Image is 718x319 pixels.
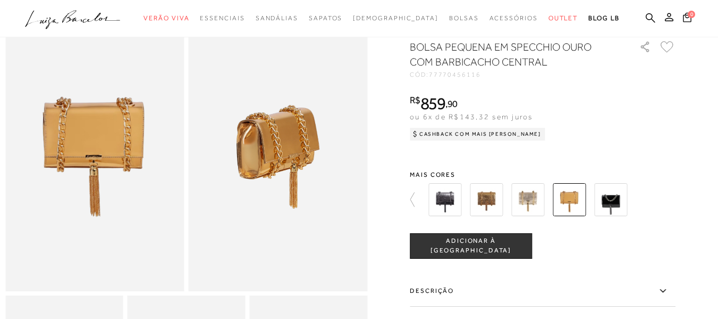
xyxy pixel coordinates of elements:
span: 859 [420,94,445,113]
span: 90 [447,98,458,109]
a: categoryNavScreenReaderText [309,9,342,28]
span: Sandálias [256,14,298,22]
span: 0 [688,11,695,18]
a: categoryNavScreenReaderText [256,9,298,28]
img: BOLSA PEQUENA EM METALIZADO CHUMBO COM BARBICACHO CENTRAL [428,183,461,216]
a: categoryNavScreenReaderText [548,9,578,28]
div: Cashback com Mais [PERSON_NAME] [410,128,545,141]
i: , [445,99,458,109]
span: Mais cores [410,171,675,178]
a: BLOG LB [588,9,619,28]
div: CÓD: [410,71,622,78]
span: Bolsas [449,14,479,22]
img: BOLSA PEQUENA EM VERNIZ PRETO COM BARBICACHO CENTRAL [594,183,627,216]
span: Essenciais [200,14,244,22]
span: Acessórios [489,14,538,22]
i: R$ [410,95,420,105]
a: categoryNavScreenReaderText [200,9,244,28]
a: categoryNavScreenReaderText [449,9,479,28]
button: 0 [680,12,695,26]
h1: BOLSA PEQUENA EM SPECCHIO OURO COM BARBICACHO CENTRAL [410,39,609,69]
img: BOLSA PEQUENA EM METALIZADO DOURADO COM BARBICACHO CENTRAL [470,183,503,216]
span: ou 6x de R$143,32 sem juros [410,112,533,121]
span: BLOG LB [588,14,619,22]
img: image [5,22,184,291]
a: categoryNavScreenReaderText [489,9,538,28]
a: categoryNavScreenReaderText [143,9,189,28]
img: image [189,22,368,291]
span: Verão Viva [143,14,189,22]
img: BOLSA PEQUENA EM METALIZADO DOURADO COM BARBICACHO CENTRAL [511,183,544,216]
img: BOLSA PEQUENA EM SPECCHIO OURO COM BARBICACHO CENTRAL [553,183,586,216]
button: ADICIONAR À [GEOGRAPHIC_DATA] [410,233,532,259]
span: 77770456116 [429,71,481,78]
span: [DEMOGRAPHIC_DATA] [353,14,438,22]
span: Sapatos [309,14,342,22]
a: noSubCategoriesText [353,9,438,28]
span: ADICIONAR À [GEOGRAPHIC_DATA] [410,237,531,256]
span: Outlet [548,14,578,22]
label: Descrição [410,276,675,307]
